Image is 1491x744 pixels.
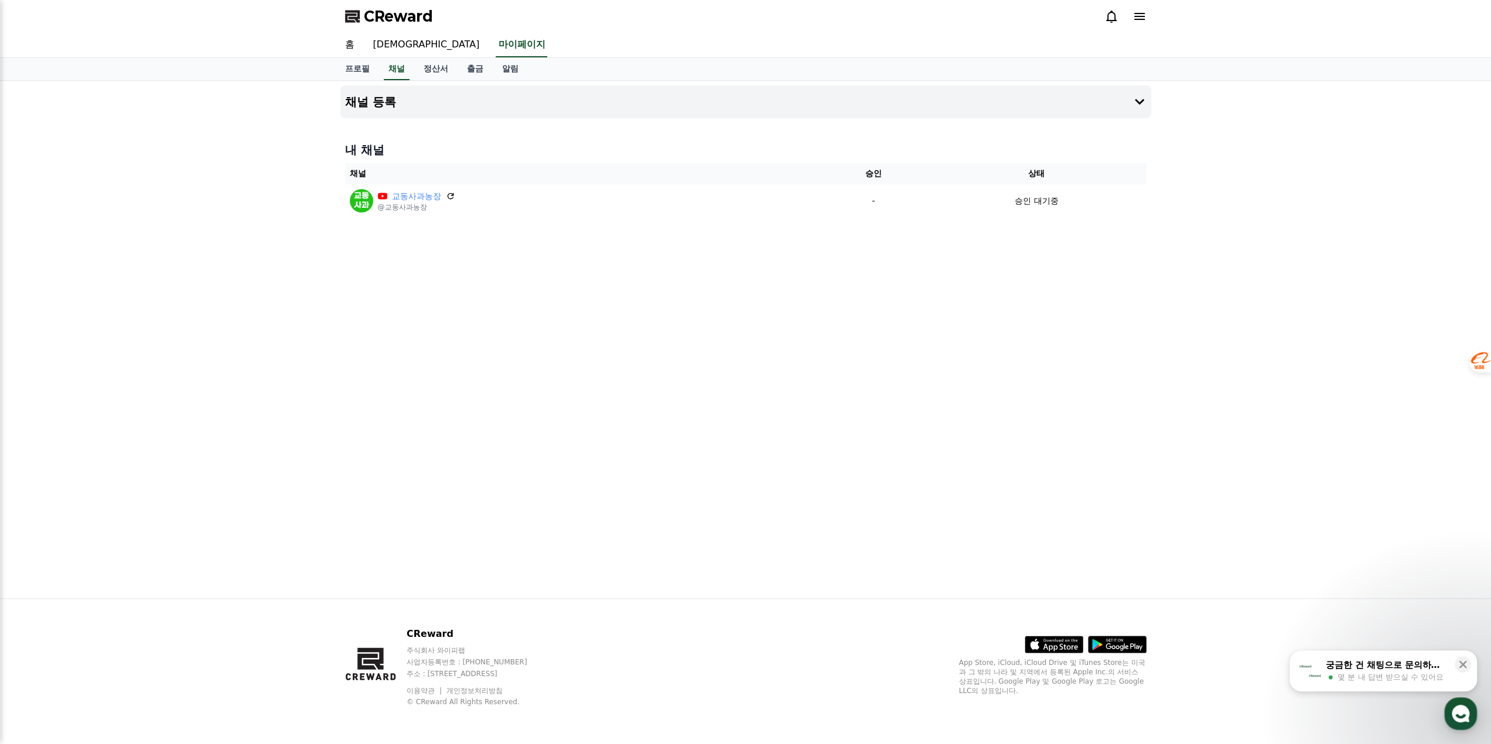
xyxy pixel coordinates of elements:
a: 정산서 [414,58,458,80]
a: 개인정보처리방침 [446,687,503,695]
span: 대화 [107,389,121,399]
p: CReward [407,627,550,641]
span: 홈 [37,389,44,398]
h4: 내 채널 [345,142,1147,158]
a: 프로필 [336,58,379,80]
a: 교동사과농장 [392,190,441,203]
a: 출금 [458,58,493,80]
th: 채널 [345,163,820,184]
a: 홈 [336,33,364,57]
a: 마이페이지 [496,33,547,57]
a: [DEMOGRAPHIC_DATA] [364,33,489,57]
a: 채널 [384,58,410,80]
a: 이용약관 [407,687,443,695]
img: 교동사과농장 [350,189,373,212]
a: 설정 [151,371,225,400]
a: CReward [345,7,433,26]
p: 주소 : [STREET_ADDRESS] [407,669,550,678]
h4: 채널 등록 [345,95,396,108]
th: 승인 [820,163,927,184]
span: 설정 [181,389,195,398]
p: © CReward All Rights Reserved. [407,697,550,707]
a: 대화 [77,371,151,400]
p: 승인 대기중 [1015,195,1058,207]
p: 사업자등록번호 : [PHONE_NUMBER] [407,657,550,667]
p: App Store, iCloud, iCloud Drive 및 iTunes Store는 미국과 그 밖의 나라 및 지역에서 등록된 Apple Inc.의 서비스 상표입니다. Goo... [959,658,1147,695]
p: - [825,195,922,207]
a: 홈 [4,371,77,400]
span: CReward [364,7,433,26]
th: 상태 [927,163,1146,184]
a: 알림 [493,58,528,80]
button: 채널 등록 [340,85,1151,118]
p: @교동사과농장 [378,203,455,212]
p: 주식회사 와이피랩 [407,646,550,655]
